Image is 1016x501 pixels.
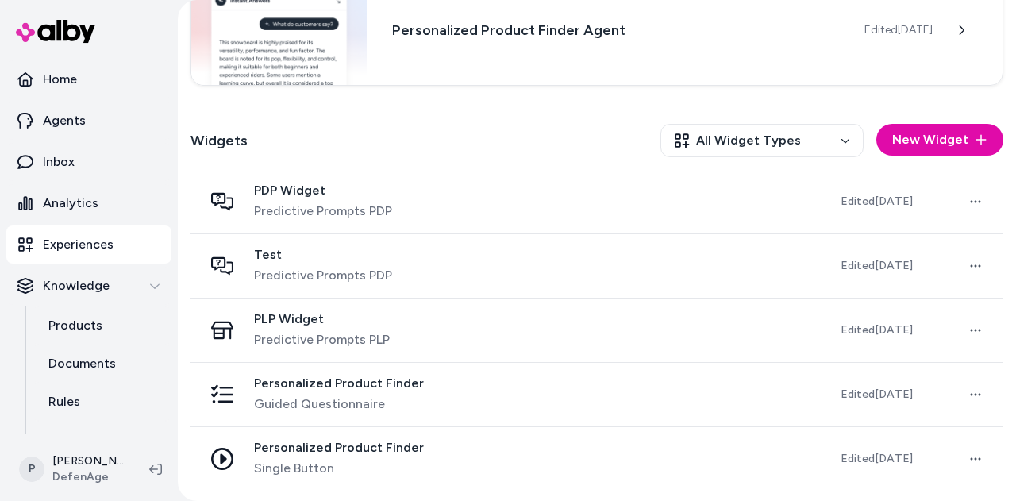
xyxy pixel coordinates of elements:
[254,311,390,327] span: PLP Widget
[33,306,171,345] a: Products
[254,183,392,198] span: PDP Widget
[841,323,913,337] span: Edited [DATE]
[254,395,424,414] span: Guided Questionnaire
[52,469,124,485] span: DefenAge
[43,194,98,213] p: Analytics
[254,440,424,456] span: Personalized Product Finder
[6,60,171,98] a: Home
[254,247,392,263] span: Test
[48,354,116,373] p: Documents
[6,143,171,181] a: Inbox
[841,195,913,208] span: Edited [DATE]
[33,383,171,421] a: Rules
[16,20,95,43] img: alby Logo
[6,184,171,222] a: Analytics
[6,225,171,264] a: Experiences
[254,202,392,221] span: Predictive Prompts PDP
[841,452,913,465] span: Edited [DATE]
[254,330,390,349] span: Predictive Prompts PLP
[660,124,864,157] button: All Widget Types
[33,421,171,459] a: Verified Q&As
[392,19,839,41] h3: Personalized Product Finder Agent
[43,235,114,254] p: Experiences
[43,276,110,295] p: Knowledge
[190,129,248,152] h2: Widgets
[43,111,86,130] p: Agents
[876,124,1003,156] button: New Widget
[52,453,124,469] p: [PERSON_NAME]
[10,444,137,495] button: P[PERSON_NAME]DefenAge
[254,459,424,478] span: Single Button
[43,152,75,171] p: Inbox
[48,430,132,449] p: Verified Q&As
[48,316,102,335] p: Products
[6,267,171,305] button: Knowledge
[841,259,913,272] span: Edited [DATE]
[254,376,424,391] span: Personalized Product Finder
[841,387,913,401] span: Edited [DATE]
[19,457,44,482] span: P
[43,70,77,89] p: Home
[33,345,171,383] a: Documents
[864,22,933,38] span: Edited [DATE]
[48,392,80,411] p: Rules
[6,102,171,140] a: Agents
[254,266,392,285] span: Predictive Prompts PDP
